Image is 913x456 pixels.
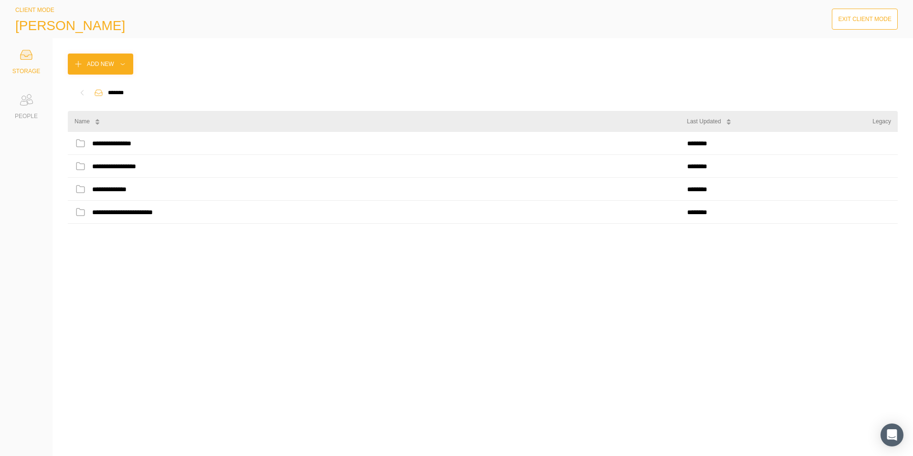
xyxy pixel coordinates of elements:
div: Exit Client Mode [838,14,892,24]
span: [PERSON_NAME] [15,18,125,33]
button: Add New [68,54,133,75]
div: Last Updated [687,117,721,126]
div: PEOPLE [15,111,38,121]
div: Legacy [872,117,891,126]
span: CLIENT MODE [15,7,54,13]
div: Open Intercom Messenger [881,423,903,446]
button: Exit Client Mode [832,9,898,30]
div: Add New [87,59,114,69]
div: Name [74,117,90,126]
div: STORAGE [12,66,40,76]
